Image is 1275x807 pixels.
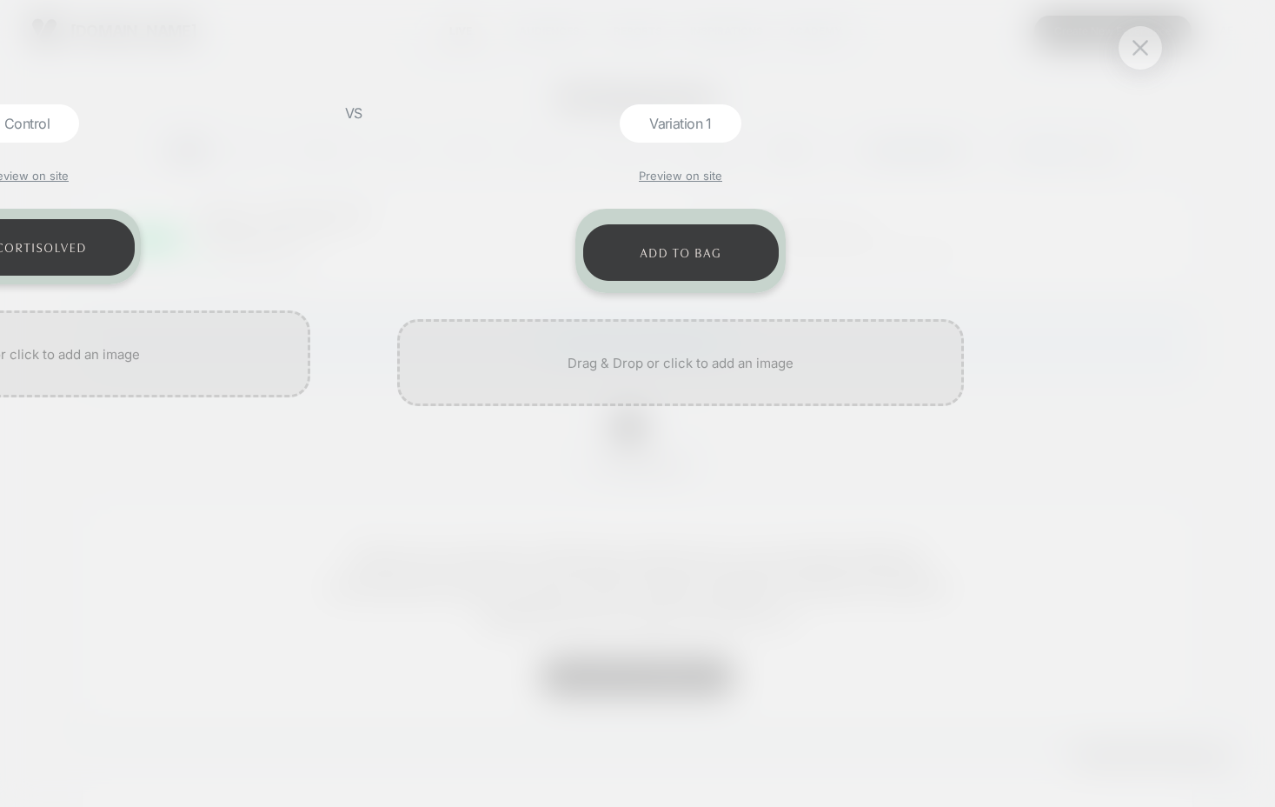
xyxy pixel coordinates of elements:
img: generic_1306f7c0-eb70-4fe8-b541-d6a5f15745bc.png [575,209,786,293]
a: Preview on site [639,169,722,183]
div: VS [332,104,375,807]
div: Variation 1 [620,104,741,143]
img: close [1132,40,1148,55]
